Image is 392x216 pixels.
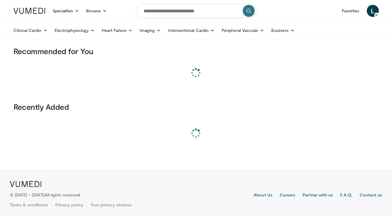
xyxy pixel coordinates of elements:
a: Terms & conditions [10,202,48,208]
a: F.A.Q. [340,192,352,199]
a: Careers [280,192,296,199]
h3: Recommended for You [14,46,379,56]
a: Specialties [49,5,83,17]
a: Favorites [338,5,363,17]
a: About Us [254,192,272,199]
span: All rights reserved [45,192,80,197]
a: Contact us [360,192,382,199]
a: L [367,5,379,17]
a: Electrophysiology [51,24,98,36]
a: Privacy policy [55,202,83,208]
h3: Recently Added [14,102,379,112]
img: VuMedi Logo [10,181,41,187]
a: Your privacy choices [90,202,132,208]
a: Browse [83,5,110,17]
p: © [DATE] – [DATE] [10,192,80,198]
img: VuMedi Logo [14,8,45,14]
a: Business [268,24,298,36]
a: Clinical Cardio [10,24,51,36]
input: Search topics, interventions [136,4,256,18]
a: Heart Failure [98,24,136,36]
a: Imaging [136,24,165,36]
a: Interventional Cardio [165,24,218,36]
a: Peripheral Vascular [218,24,268,36]
a: Partner with us [302,192,333,199]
